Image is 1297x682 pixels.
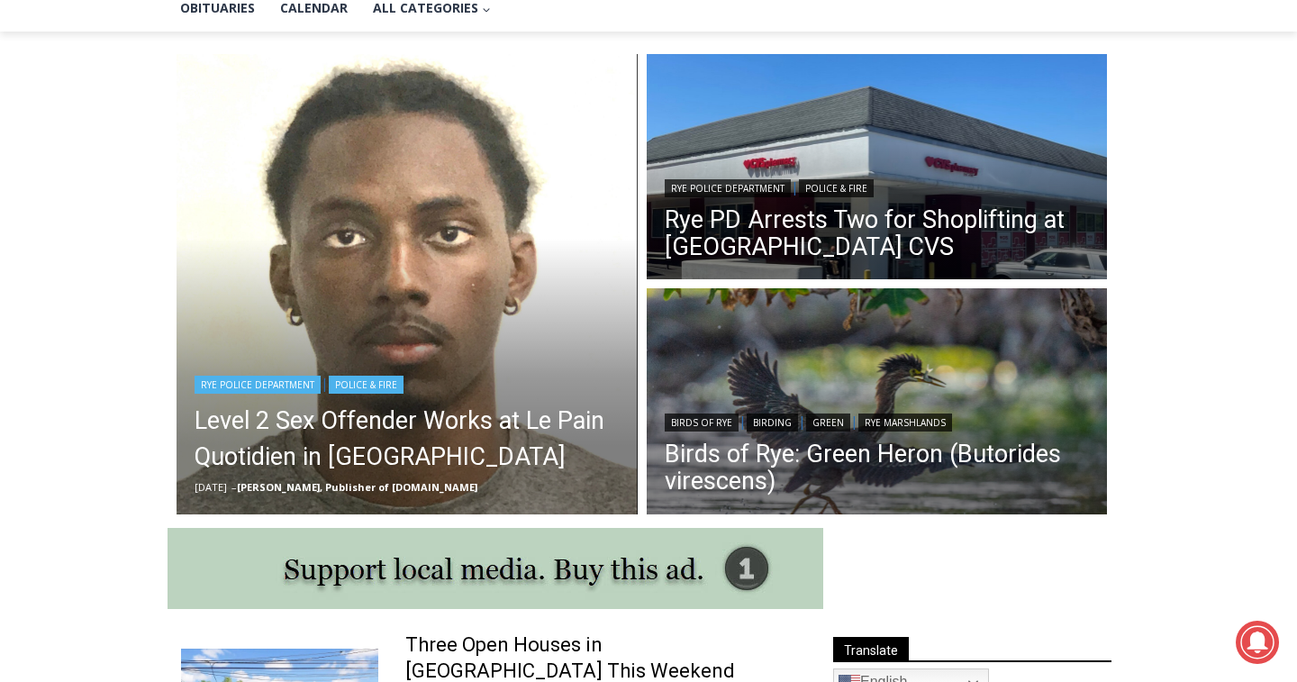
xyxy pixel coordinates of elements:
a: Rye Marshlands [858,414,952,432]
div: | [195,372,620,394]
img: s_800_809a2aa2-bb6e-4add-8b5e-749ad0704c34.jpeg [436,1,544,82]
a: Intern @ [DOMAIN_NAME] [433,175,873,224]
a: Police & Fire [799,179,874,197]
a: Police & Fire [329,376,404,394]
h4: Book [PERSON_NAME]'s Good Humor for Your Event [549,19,627,69]
a: Level 2 Sex Offender Works at Le Pain Quotidien in [GEOGRAPHIC_DATA] [195,403,620,475]
a: Read More Birds of Rye: Green Heron (Butorides virescens) [647,288,1108,519]
span: Open Tues. - Sun. [PHONE_NUMBER] [5,186,177,254]
time: [DATE] [195,480,227,494]
a: Open Tues. - Sun. [PHONE_NUMBER] [1,181,181,224]
a: Green [806,414,850,432]
span: Translate [833,637,909,661]
span: Intern @ [DOMAIN_NAME] [471,179,835,220]
a: Birds of Rye [665,414,739,432]
a: Book [PERSON_NAME]'s Good Humor for Your Event [535,5,650,82]
img: (PHOTO: Rye PD advised the community on Thursday, November 14, 2024 of a Level 2 Sex Offender, 29... [177,54,638,515]
a: Birds of Rye: Green Heron (Butorides virescens) [665,441,1090,495]
div: | | | [665,410,1090,432]
img: support local media, buy this ad [168,528,823,609]
a: Rye PD Arrests Two for Shoplifting at [GEOGRAPHIC_DATA] CVS [665,206,1090,260]
div: Serving [GEOGRAPHIC_DATA] Since [DATE] [118,32,445,50]
a: [PERSON_NAME], Publisher of [DOMAIN_NAME] [237,480,477,494]
a: Birding [747,414,798,432]
span: – [231,480,237,494]
a: Rye Police Department [195,376,321,394]
div: "clearly one of the favorites in the [GEOGRAPHIC_DATA] neighborhood" [186,113,265,215]
div: "[PERSON_NAME] and I covered the [DATE] Parade, which was a really eye opening experience as I ha... [455,1,851,175]
img: CVS edited MC Purchase St Downtown Rye #0002 2021-05-17 CVS Pharmacy Angle 2 IMG_0641 [647,54,1108,285]
div: | [665,176,1090,197]
a: Read More Level 2 Sex Offender Works at Le Pain Quotidien in Rye [177,54,638,515]
a: Rye Police Department [665,179,791,197]
img: (PHOTO: Green Heron (Butorides virescens) at the Marshlands Conservancy in Rye, New York. Credit:... [647,288,1108,519]
a: Read More Rye PD Arrests Two for Shoplifting at Boston Post Road CVS [647,54,1108,285]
